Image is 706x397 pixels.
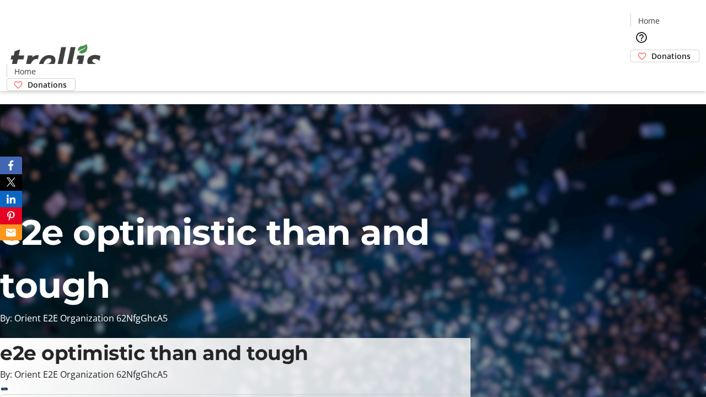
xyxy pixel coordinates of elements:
[638,15,660,26] span: Home
[630,62,652,84] button: Cart
[7,32,105,87] img: Orient E2E Organization 62NfgGhcA5's Logo
[630,26,652,49] button: Help
[7,66,42,77] a: Home
[28,79,67,90] span: Donations
[651,50,691,62] span: Donations
[630,50,699,62] a: Donations
[631,15,666,26] a: Home
[7,78,76,91] a: Donations
[14,66,36,77] span: Home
